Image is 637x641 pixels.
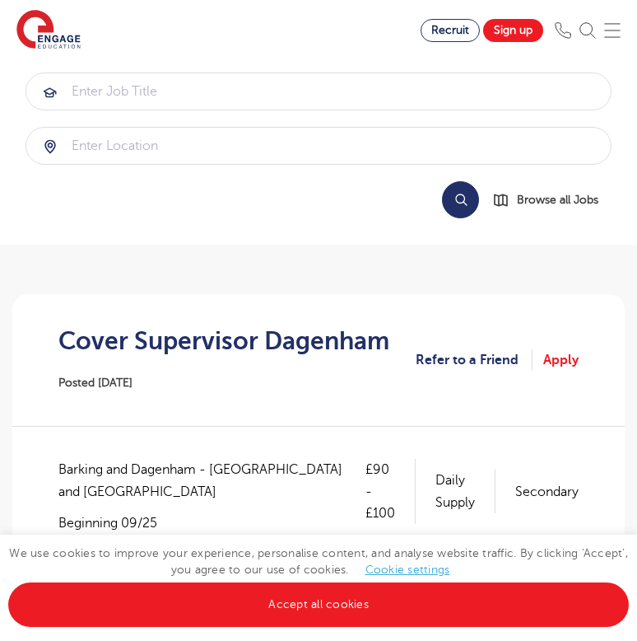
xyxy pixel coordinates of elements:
[8,583,629,627] a: Accept all cookies
[416,349,532,371] a: Refer to a Friend
[16,10,81,51] img: Engage Education
[26,73,611,110] input: Submit
[26,127,611,165] div: Submit
[604,22,621,39] img: Mobile Menu
[515,481,579,503] p: Secondary
[26,128,611,164] input: Submit
[365,459,416,524] p: £90 - £100
[58,327,389,355] h1: Cover Supervisor Dagenham
[492,190,611,209] a: Browse all Jobs
[543,349,579,371] a: Apply
[8,547,629,611] span: We use cookies to improve your experience, personalise content, and analyse website traffic. By c...
[442,181,479,218] button: Search
[435,470,495,513] p: Daily Supply
[555,22,571,39] img: Phone
[58,377,133,389] span: Posted [DATE]
[58,514,365,532] p: Beginning 09/25
[517,190,598,209] span: Browse all Jobs
[421,19,480,42] a: Recruit
[579,22,596,39] img: Search
[483,19,543,42] a: Sign up
[431,24,469,36] span: Recruit
[365,564,450,576] a: Cookie settings
[26,73,611,110] div: Submit
[58,459,365,503] span: Barking and Dagenham - [GEOGRAPHIC_DATA] and [GEOGRAPHIC_DATA]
